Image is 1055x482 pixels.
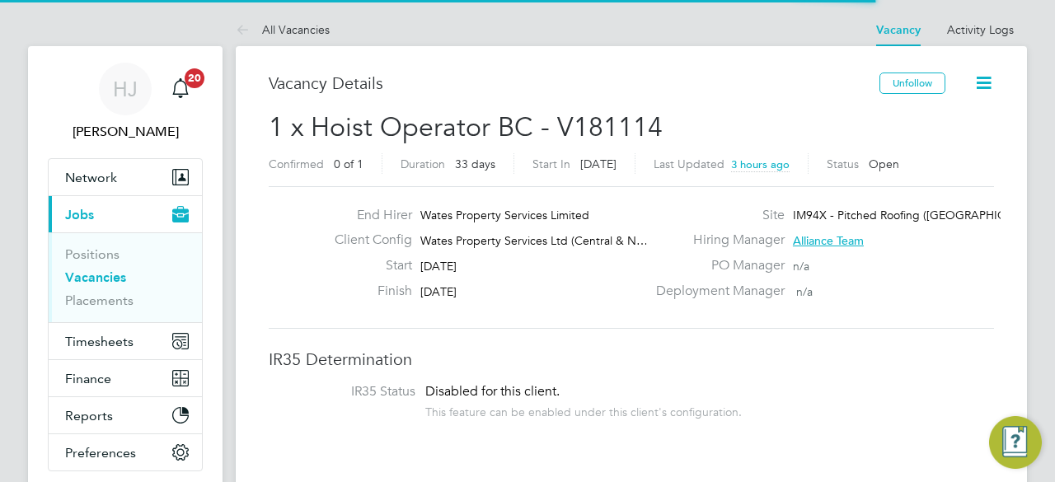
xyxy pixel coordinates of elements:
button: Timesheets [49,323,202,359]
span: Timesheets [65,334,134,349]
label: Duration [401,157,445,171]
span: [DATE] [420,259,457,274]
label: Site [646,207,785,224]
button: Finance [49,360,202,396]
button: Reports [49,397,202,433]
h3: IR35 Determination [269,349,994,370]
a: Placements [65,292,134,308]
span: Disabled for this client. [425,383,560,400]
span: [DATE] [420,284,457,299]
button: Network [49,159,202,195]
label: End Hirer [321,207,412,224]
span: Reports [65,408,113,424]
label: Hiring Manager [646,232,785,249]
a: All Vacancies [236,22,330,37]
span: [DATE] [580,157,617,171]
button: Jobs [49,196,202,232]
span: Network [65,170,117,185]
span: Jobs [65,207,94,222]
span: 3 hours ago [731,157,790,171]
label: PO Manager [646,257,785,274]
span: n/a [796,284,813,299]
span: n/a [793,259,809,274]
a: Positions [65,246,120,262]
a: HJ[PERSON_NAME] [48,63,203,142]
button: Preferences [49,434,202,470]
span: 33 days [455,157,495,171]
a: Activity Logs [947,22,1014,37]
span: Wates Property Services Ltd (Central & N… [420,233,648,248]
a: Vacancy [876,23,921,37]
a: 20 [164,63,197,115]
button: Unfollow [879,73,945,94]
label: Finish [321,283,412,300]
span: Alliance Team [793,233,864,248]
span: Finance [65,371,111,386]
label: Start In [532,157,570,171]
button: Engage Resource Center [989,416,1042,469]
label: Start [321,257,412,274]
span: Open [869,157,899,171]
div: This feature can be enabled under this client's configuration. [425,400,742,419]
span: Wates Property Services Limited [420,208,589,222]
span: Holly Jones [48,122,203,142]
span: 0 of 1 [334,157,363,171]
label: Client Config [321,232,412,249]
a: Vacancies [65,269,126,285]
label: Last Updated [654,157,724,171]
h3: Vacancy Details [269,73,879,94]
label: Status [827,157,859,171]
label: Deployment Manager [646,283,785,300]
label: IR35 Status [285,383,415,400]
span: 20 [185,68,204,88]
span: Preferences [65,445,136,461]
div: Jobs [49,232,202,322]
span: HJ [113,78,138,100]
label: Confirmed [269,157,324,171]
span: 1 x Hoist Operator BC - V181114 [269,111,663,143]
